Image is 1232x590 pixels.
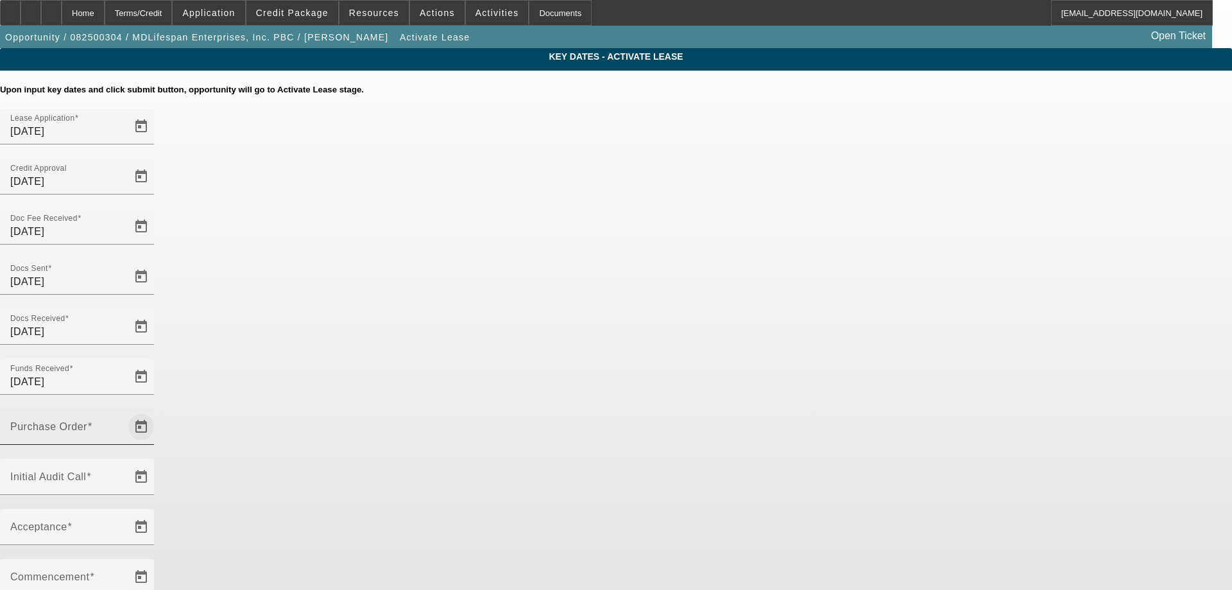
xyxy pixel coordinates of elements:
[339,1,409,25] button: Resources
[397,26,473,49] button: Activate Lease
[10,571,89,582] mat-label: Commencement
[420,8,455,18] span: Actions
[475,8,519,18] span: Activities
[182,8,235,18] span: Application
[128,214,154,239] button: Open calendar
[128,414,154,440] button: Open calendar
[246,1,338,25] button: Credit Package
[10,521,67,532] mat-label: Acceptance
[1146,25,1211,47] a: Open Ticket
[128,564,154,590] button: Open calendar
[128,464,154,490] button: Open calendar
[10,421,87,432] mat-label: Purchase Order
[128,114,154,139] button: Open calendar
[10,265,48,273] mat-label: Docs Sent
[10,365,69,373] mat-label: Funds Received
[349,8,399,18] span: Resources
[10,114,74,123] mat-label: Lease Application
[10,164,67,173] mat-label: Credit Approval
[256,8,329,18] span: Credit Package
[10,51,1222,62] span: Key Dates - Activate Lease
[400,32,470,42] span: Activate Lease
[173,1,244,25] button: Application
[10,471,86,482] mat-label: Initial Audit Call
[128,364,154,390] button: Open calendar
[466,1,529,25] button: Activities
[10,214,78,223] mat-label: Doc Fee Received
[10,315,65,323] mat-label: Docs Received
[5,32,389,42] span: Opportunity / 082500304 / MDLifespan Enterprises, Inc. PBC / [PERSON_NAME]
[410,1,465,25] button: Actions
[128,314,154,340] button: Open calendar
[128,264,154,290] button: Open calendar
[128,164,154,189] button: Open calendar
[128,514,154,540] button: Open calendar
